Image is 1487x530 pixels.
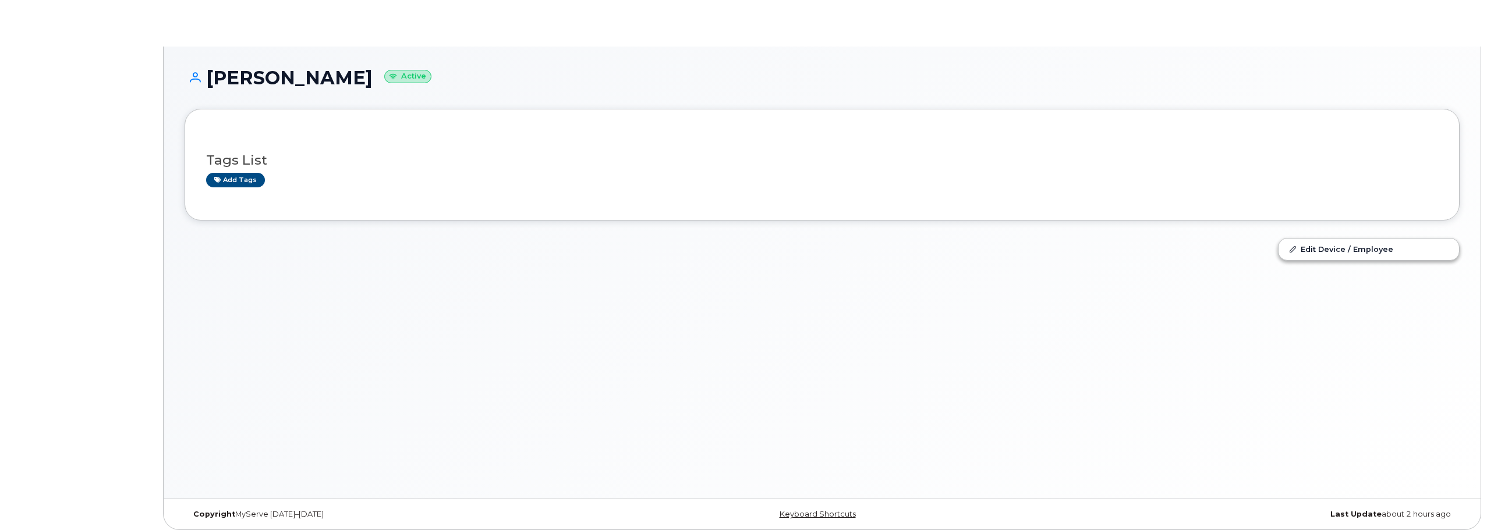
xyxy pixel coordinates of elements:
strong: Last Update [1330,510,1382,518]
a: Add tags [206,173,265,187]
h3: Tags List [206,153,1438,168]
strong: Copyright [193,510,235,518]
h1: [PERSON_NAME] [185,67,1460,88]
a: Edit Device / Employee [1279,239,1459,259]
div: about 2 hours ago [1035,510,1460,519]
small: Active [384,70,431,83]
div: MyServe [DATE]–[DATE] [185,510,610,519]
a: Keyboard Shortcuts [780,510,856,518]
